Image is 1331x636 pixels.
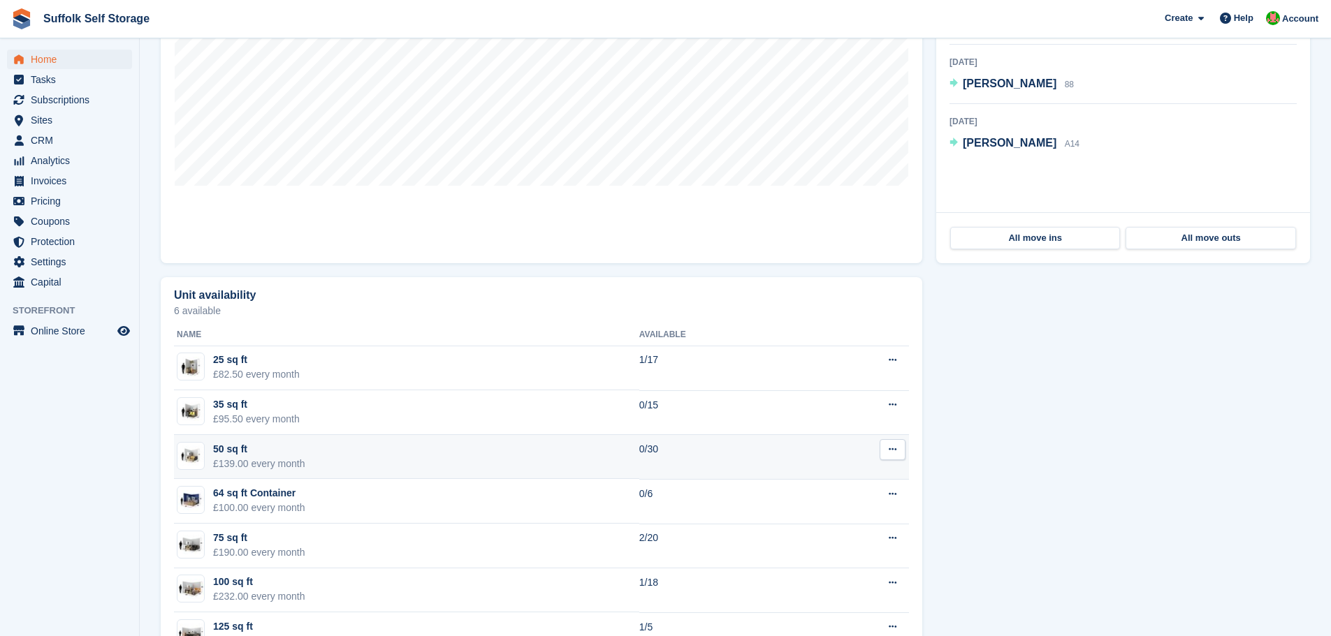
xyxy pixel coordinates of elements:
[213,367,300,382] div: £82.50 every month
[7,272,132,292] a: menu
[213,531,305,545] div: 75 sq ft
[7,321,132,341] a: menu
[174,306,909,316] p: 6 available
[639,568,805,613] td: 1/18
[213,353,300,367] div: 25 sq ft
[1065,139,1079,149] span: A14
[174,324,639,346] th: Name
[950,115,1297,128] div: [DATE]
[213,486,305,501] div: 64 sq ft Container
[639,390,805,435] td: 0/15
[1234,11,1253,25] span: Help
[1165,11,1193,25] span: Create
[950,56,1297,68] div: [DATE]
[213,589,305,604] div: £232.00 every month
[177,535,204,555] img: 75.jpg
[7,232,132,251] a: menu
[213,575,305,589] div: 100 sq ft
[213,501,305,515] div: £100.00 every month
[31,232,115,251] span: Protection
[639,524,805,568] td: 2/20
[7,110,132,130] a: menu
[639,479,805,524] td: 0/6
[213,412,300,427] div: £95.50 every month
[7,90,132,110] a: menu
[639,346,805,390] td: 1/17
[177,579,204,599] img: 100.jpg
[31,131,115,150] span: CRM
[31,70,115,89] span: Tasks
[31,252,115,272] span: Settings
[115,323,132,339] a: Preview store
[963,77,1056,89] span: [PERSON_NAME]
[13,304,139,318] span: Storefront
[950,227,1120,249] a: All move ins
[11,8,32,29] img: stora-icon-8386f47178a22dfd0bd8f6a31ec36ba5ce8667c1dd55bd0f319d3a0aa187defe.svg
[7,131,132,150] a: menu
[174,289,256,302] h2: Unit availability
[639,435,805,480] td: 0/30
[7,50,132,69] a: menu
[177,357,204,377] img: 25.jpg
[177,490,204,510] img: 8-ft-container%20(13).jpg
[31,151,115,170] span: Analytics
[31,272,115,292] span: Capital
[213,397,300,412] div: 35 sq ft
[7,151,132,170] a: menu
[213,442,305,457] div: 50 sq ft
[213,545,305,560] div: £190.00 every month
[177,445,204,466] img: 50.jpg
[31,212,115,231] span: Coupons
[31,171,115,191] span: Invoices
[31,321,115,341] span: Online Store
[213,457,305,471] div: £139.00 every month
[7,70,132,89] a: menu
[31,191,115,211] span: Pricing
[963,137,1056,149] span: [PERSON_NAME]
[38,7,155,30] a: Suffolk Self Storage
[31,50,115,69] span: Home
[1266,11,1280,25] img: David Caucutt
[950,75,1074,94] a: [PERSON_NAME] 88
[31,110,115,130] span: Sites
[1282,12,1318,26] span: Account
[213,619,305,634] div: 125 sq ft
[31,90,115,110] span: Subscriptions
[1065,80,1074,89] span: 88
[177,401,204,422] img: 35-sqft-unit%20(16).jpg
[7,171,132,191] a: menu
[1126,227,1295,249] a: All move outs
[7,212,132,231] a: menu
[639,324,805,346] th: Available
[950,135,1079,153] a: [PERSON_NAME] A14
[7,252,132,272] a: menu
[7,191,132,211] a: menu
